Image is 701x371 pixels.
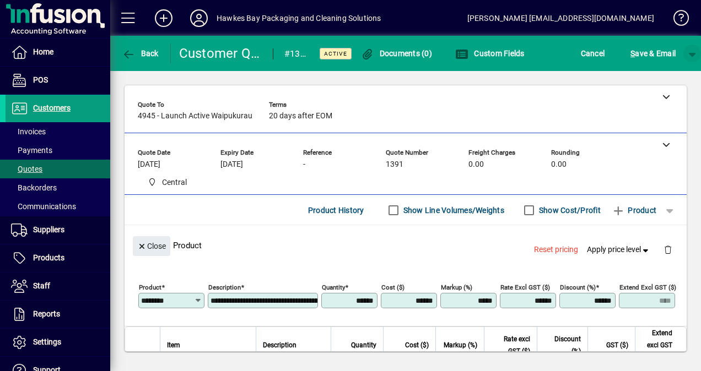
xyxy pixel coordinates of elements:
[530,240,583,260] button: Reset pricing
[11,165,42,173] span: Quotes
[491,333,530,357] span: Rate excl GST ($)
[578,43,608,63] button: Cancel
[33,337,61,346] span: Settings
[269,112,332,121] span: 20 days after EOM
[139,283,161,291] mat-label: Product
[220,160,243,169] span: [DATE]
[606,339,628,351] span: GST ($)
[33,225,64,234] span: Suppliers
[358,43,435,63] button: Documents (0)
[665,2,687,38] a: Knowledge Base
[308,201,364,219] span: Product History
[468,160,484,169] span: 0.00
[208,283,241,291] mat-label: Description
[655,244,681,254] app-page-header-button: Delete
[11,127,46,136] span: Invoices
[33,281,50,290] span: Staff
[284,45,306,63] div: #1391
[6,301,110,328] a: Reports
[181,8,217,28] button: Profile
[6,39,110,66] a: Home
[217,9,381,27] div: Hawkes Bay Packaging and Cleaning Solutions
[534,244,578,255] span: Reset pricing
[33,47,53,56] span: Home
[441,283,472,291] mat-label: Markup (%)
[581,45,605,62] span: Cancel
[110,43,171,63] app-page-header-button: Back
[119,43,161,63] button: Back
[444,339,477,351] span: Markup (%)
[583,240,655,260] button: Apply price level
[6,244,110,272] a: Products
[6,329,110,356] a: Settings
[642,327,672,363] span: Extend excl GST ($)
[33,103,71,112] span: Customers
[11,202,76,211] span: Communications
[125,225,687,265] div: Product
[6,141,110,160] a: Payments
[137,237,166,255] span: Close
[537,205,601,216] label: Show Cost/Profit
[11,146,52,155] span: Payments
[551,160,567,169] span: 0.00
[612,201,656,219] span: Product
[162,177,187,188] span: Central
[630,45,676,62] span: ave & Email
[11,183,57,192] span: Backorders
[304,200,369,220] button: Product History
[6,178,110,197] a: Backorders
[143,176,191,189] span: Central
[303,160,305,169] span: -
[619,283,676,291] mat-label: Extend excl GST ($)
[500,283,550,291] mat-label: Rate excl GST ($)
[33,309,60,318] span: Reports
[133,236,170,256] button: Close
[138,112,252,121] span: 4945 - Launch Active Waipukurau
[33,253,64,262] span: Products
[33,75,48,84] span: POS
[544,333,581,357] span: Discount (%)
[167,339,180,351] span: Item
[179,45,262,62] div: Customer Quote
[560,283,596,291] mat-label: Discount (%)
[452,43,527,63] button: Custom Fields
[6,122,110,141] a: Invoices
[6,272,110,300] a: Staff
[587,244,651,255] span: Apply price level
[401,205,504,216] label: Show Line Volumes/Weights
[655,236,681,263] button: Delete
[386,160,403,169] span: 1391
[381,283,405,291] mat-label: Cost ($)
[263,339,296,351] span: Description
[146,8,181,28] button: Add
[6,67,110,94] a: POS
[322,283,345,291] mat-label: Quantity
[455,49,525,58] span: Custom Fields
[630,49,635,58] span: S
[6,197,110,216] a: Communications
[606,200,662,220] button: Product
[122,49,159,58] span: Back
[351,339,376,351] span: Quantity
[467,9,654,27] div: [PERSON_NAME] [EMAIL_ADDRESS][DOMAIN_NAME]
[625,43,681,63] button: Save & Email
[360,49,432,58] span: Documents (0)
[324,50,347,57] span: Active
[6,216,110,244] a: Suppliers
[130,241,173,250] app-page-header-button: Close
[138,160,160,169] span: [DATE]
[405,339,429,351] span: Cost ($)
[6,160,110,178] a: Quotes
